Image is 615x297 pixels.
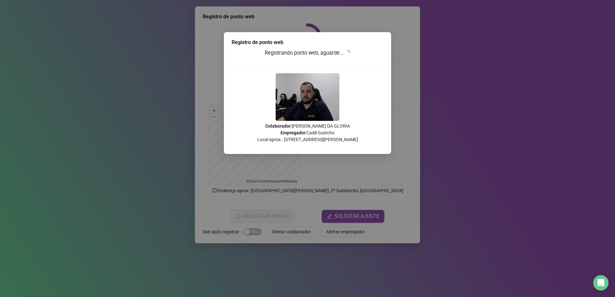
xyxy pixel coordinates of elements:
strong: Colaborador [265,123,291,129]
div: Registro de ponto web [232,39,383,46]
p: : [PERSON_NAME] DA GLORIA : Cadê Guincho Local aprox.: [STREET_ADDRESS][PERSON_NAME] [232,123,383,143]
strong: Empregador [280,130,306,135]
span: loading [345,50,350,55]
h3: Registrando ponto web, aguarde... [232,49,383,57]
img: Z [276,73,339,121]
div: Open Intercom Messenger [593,275,609,291]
